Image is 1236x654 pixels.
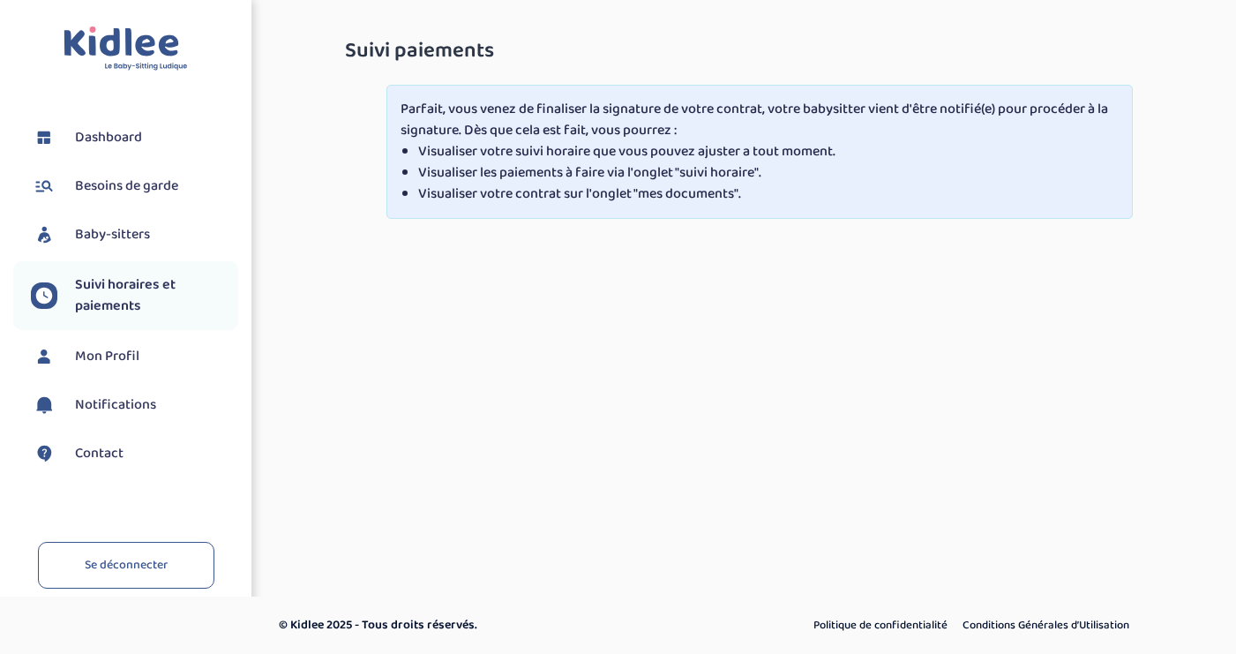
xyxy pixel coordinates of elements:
[807,614,954,637] a: Politique de confidentialité
[75,127,142,148] span: Dashboard
[31,343,57,370] img: profil.svg
[31,274,238,317] a: Suivi horaires et paiements
[75,224,150,245] span: Baby-sitters
[75,346,139,367] span: Mon Profil
[75,176,178,197] span: Besoins de garde
[75,274,238,317] span: Suivi horaires et paiements
[31,440,238,467] a: Contact
[418,141,1119,162] li: Visualiser votre suivi horaire que vous pouvez ajuster a tout moment.
[38,542,214,589] a: Se déconnecter
[418,162,1119,184] li: Visualiser les paiements à faire via l'onglet "suivi horaire".
[418,184,1119,205] li: Visualiser votre contrat sur l'onglet "mes documents".
[31,124,57,151] img: dashboard.svg
[31,222,238,248] a: Baby-sitters
[31,392,238,418] a: Notifications
[31,222,57,248] img: babysitters.svg
[31,282,57,309] img: suivihoraire.svg
[31,440,57,467] img: contact.svg
[31,343,238,370] a: Mon Profil
[64,26,188,71] img: logo.svg
[279,616,693,635] p: © Kidlee 2025 - Tous droits réservés.
[401,99,1119,141] p: Parfait, vous venez de finaliser la signature de votre contrat, votre babysitter vient d'être not...
[31,392,57,418] img: notification.svg
[345,40,494,63] span: Suivi paiements
[75,395,156,416] span: Notifications
[31,173,57,199] img: besoin.svg
[75,443,124,464] span: Contact
[31,173,238,199] a: Besoins de garde
[956,614,1135,637] a: Conditions Générales d’Utilisation
[31,124,238,151] a: Dashboard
